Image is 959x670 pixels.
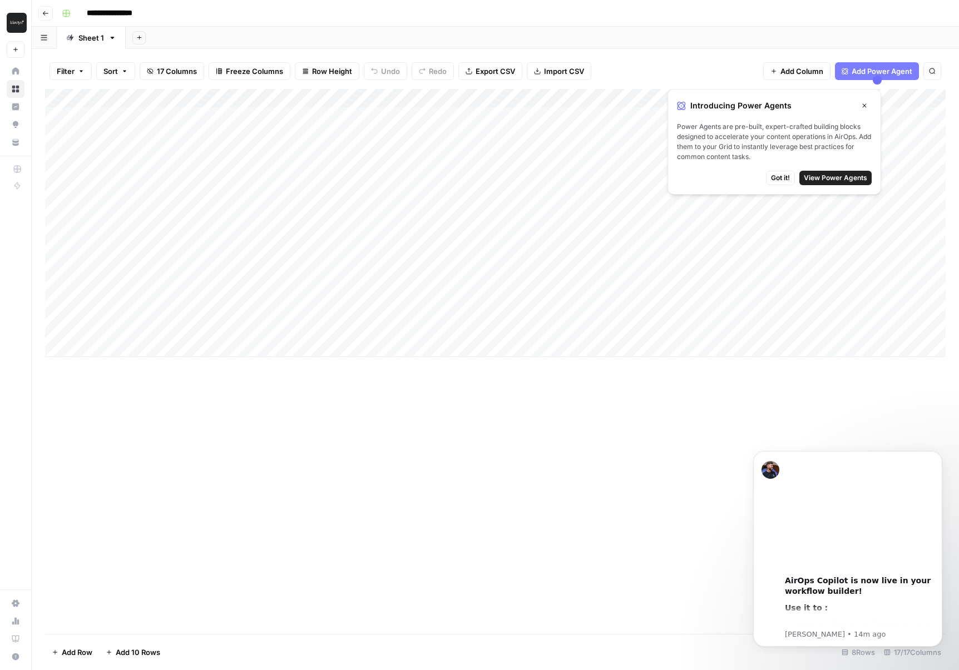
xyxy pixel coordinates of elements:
button: Redo [412,62,454,80]
button: Add Column [763,62,831,80]
span: Export CSV [476,66,515,77]
button: Row Height [295,62,359,80]
span: Power Agents are pre-built, expert-crafted building blocks designed to accelerate your content op... [677,122,872,162]
button: Filter [50,62,92,80]
a: Settings [7,594,24,612]
a: Your Data [7,133,24,151]
button: Add Power Agent [835,62,919,80]
a: Usage [7,612,24,630]
button: Export CSV [458,62,522,80]
button: Undo [364,62,407,80]
span: Redo [429,66,447,77]
button: Add Row [45,643,99,661]
span: Add Column [780,66,823,77]
span: Row Height [312,66,352,77]
span: Add 10 Rows [116,647,160,658]
span: Freeze Columns [226,66,283,77]
iframe: Intercom notifications message [736,441,959,653]
button: Workspace: Klaviyo [7,9,24,37]
button: Add 10 Rows [99,643,167,661]
button: Import CSV [527,62,591,80]
span: Sort [103,66,118,77]
span: View Power Agents [804,173,867,183]
a: Browse [7,80,24,98]
div: Sheet 1 [78,32,104,43]
button: Help + Support [7,648,24,666]
button: 17 Columns [140,62,204,80]
button: View Power Agents [799,171,872,185]
span: Add Row [62,647,92,658]
span: Add Power Agent [852,66,912,77]
button: Sort [96,62,135,80]
a: Insights [7,98,24,116]
img: Klaviyo Logo [7,13,27,33]
button: Freeze Columns [209,62,290,80]
a: Learning Hub [7,630,24,648]
span: Undo [381,66,400,77]
a: Home [7,62,24,80]
a: Sheet 1 [57,27,126,49]
span: Got it! [771,173,790,183]
div: Introducing Power Agents [677,98,872,113]
button: Got it! [766,171,795,185]
span: Import CSV [544,66,584,77]
span: 17 Columns [157,66,197,77]
span: Filter [57,66,75,77]
a: Opportunities [7,116,24,133]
